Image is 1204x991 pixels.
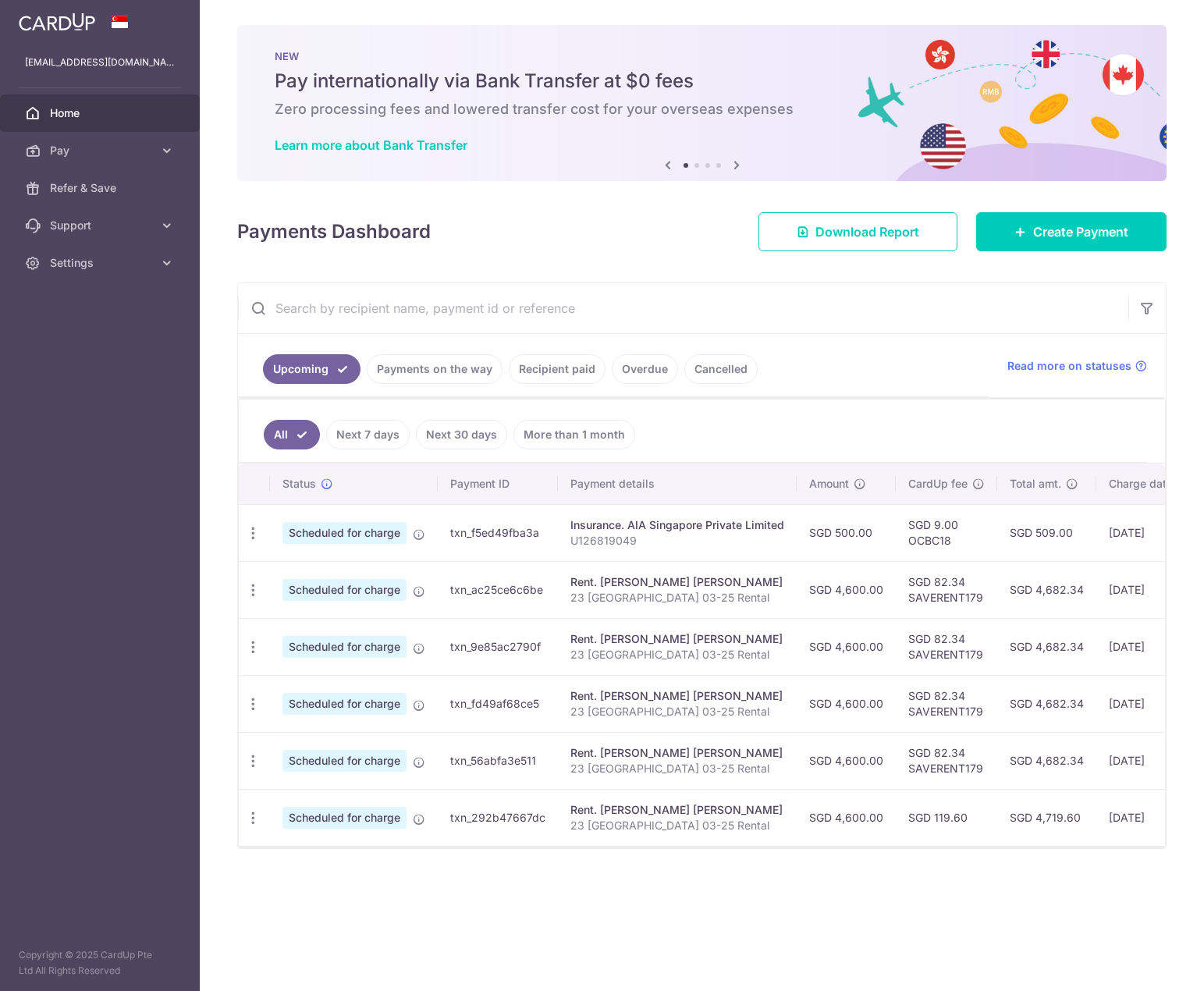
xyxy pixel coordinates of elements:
[367,354,503,384] a: Payments on the way
[797,504,896,561] td: SGD 500.00
[1007,358,1147,374] a: Read more on statuses
[1096,618,1202,675] td: [DATE]
[896,732,997,789] td: SGD 82.34 SAVERENT179
[237,25,1167,181] img: Bank transfer banner
[570,574,784,590] div: Rent. [PERSON_NAME] [PERSON_NAME]
[19,12,95,31] img: CardUp
[264,420,320,449] a: All
[570,647,784,662] p: 23 [GEOGRAPHIC_DATA] 03-25 Rental
[513,420,635,449] a: More than 1 month
[438,732,558,789] td: txn_56abfa3e511
[438,561,558,618] td: txn_ac25ce6c6be
[797,561,896,618] td: SGD 4,600.00
[1033,222,1128,241] span: Create Payment
[684,354,758,384] a: Cancelled
[50,255,153,271] span: Settings
[282,693,407,715] span: Scheduled for charge
[570,745,784,761] div: Rent. [PERSON_NAME] [PERSON_NAME]
[558,464,797,504] th: Payment details
[50,218,153,233] span: Support
[438,618,558,675] td: txn_9e85ac2790f
[1096,561,1202,618] td: [DATE]
[1104,944,1188,983] iframe: Opens a widget where you can find more information
[282,522,407,544] span: Scheduled for charge
[997,504,1096,561] td: SGD 509.00
[570,761,784,776] p: 23 [GEOGRAPHIC_DATA] 03-25 Rental
[1096,789,1202,846] td: [DATE]
[570,590,784,606] p: 23 [GEOGRAPHIC_DATA] 03-25 Rental
[50,180,153,196] span: Refer & Save
[275,50,1129,62] p: NEW
[896,675,997,732] td: SGD 82.34 SAVERENT179
[1007,358,1131,374] span: Read more on statuses
[809,476,849,492] span: Amount
[797,675,896,732] td: SGD 4,600.00
[438,504,558,561] td: txn_f5ed49fba3a
[758,212,957,251] a: Download Report
[896,561,997,618] td: SGD 82.34 SAVERENT179
[797,732,896,789] td: SGD 4,600.00
[438,789,558,846] td: txn_292b47667dc
[997,675,1096,732] td: SGD 4,682.34
[326,420,410,449] a: Next 7 days
[263,354,360,384] a: Upcoming
[896,618,997,675] td: SGD 82.34 SAVERENT179
[50,143,153,158] span: Pay
[997,789,1096,846] td: SGD 4,719.60
[797,618,896,675] td: SGD 4,600.00
[50,105,153,121] span: Home
[612,354,678,384] a: Overdue
[997,618,1096,675] td: SGD 4,682.34
[997,561,1096,618] td: SGD 4,682.34
[1010,476,1061,492] span: Total amt.
[237,218,431,246] h4: Payments Dashboard
[570,517,784,533] div: Insurance. AIA Singapore Private Limited
[570,631,784,647] div: Rent. [PERSON_NAME] [PERSON_NAME]
[570,688,784,704] div: Rent. [PERSON_NAME] [PERSON_NAME]
[570,704,784,719] p: 23 [GEOGRAPHIC_DATA] 03-25 Rental
[438,464,558,504] th: Payment ID
[908,476,968,492] span: CardUp fee
[1096,675,1202,732] td: [DATE]
[438,675,558,732] td: txn_fd49af68ce5
[25,55,175,70] p: [EMAIL_ADDRESS][DOMAIN_NAME]
[275,69,1129,94] h5: Pay internationally via Bank Transfer at $0 fees
[896,789,997,846] td: SGD 119.60
[509,354,606,384] a: Recipient paid
[570,818,784,833] p: 23 [GEOGRAPHIC_DATA] 03-25 Rental
[797,789,896,846] td: SGD 4,600.00
[416,420,507,449] a: Next 30 days
[570,533,784,549] p: U126819049
[282,636,407,658] span: Scheduled for charge
[275,100,1129,119] h6: Zero processing fees and lowered transfer cost for your overseas expenses
[282,476,316,492] span: Status
[997,732,1096,789] td: SGD 4,682.34
[1109,476,1173,492] span: Charge date
[1096,732,1202,789] td: [DATE]
[815,222,919,241] span: Download Report
[282,579,407,601] span: Scheduled for charge
[282,807,407,829] span: Scheduled for charge
[570,802,784,818] div: Rent. [PERSON_NAME] [PERSON_NAME]
[976,212,1167,251] a: Create Payment
[1096,504,1202,561] td: [DATE]
[282,750,407,772] span: Scheduled for charge
[238,283,1128,333] input: Search by recipient name, payment id or reference
[896,504,997,561] td: SGD 9.00 OCBC18
[275,137,467,153] a: Learn more about Bank Transfer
